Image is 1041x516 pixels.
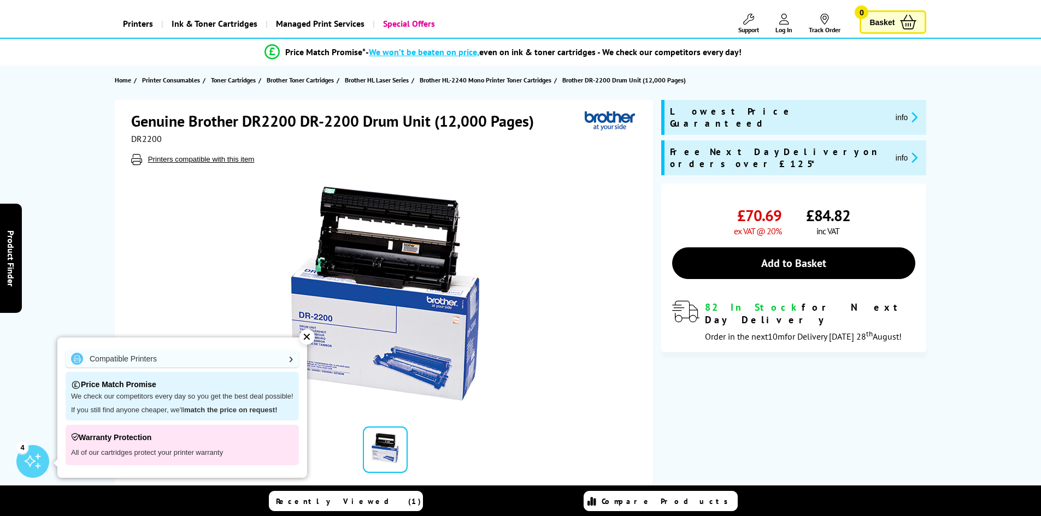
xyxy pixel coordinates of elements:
span: Ink & Toner Cartridges [172,10,257,38]
div: modal_delivery [672,301,915,341]
span: £84.82 [806,205,850,226]
h1: Genuine Brother DR2200 DR-2200 Drum Unit (12,000 Pages) [131,111,545,131]
span: Lowest Price Guaranteed [670,105,887,129]
a: Log In [775,14,792,34]
a: Support [738,14,759,34]
span: ex VAT @ 20% [734,226,781,236]
button: promo-description [892,151,921,164]
span: inc VAT [816,226,839,236]
a: Brother HL-2240 Mono Printer Toner Cartridges [420,74,554,86]
span: Support [738,26,759,34]
img: Brother [585,111,635,131]
p: If you still find anyone cheaper, we'll [71,406,293,415]
a: Printers [115,10,161,38]
div: - even on ink & toner cartridges - We check our competitors every day! [366,46,742,57]
a: Brother HL Laser Series [345,74,411,86]
button: promo-description [892,111,921,123]
a: Recently Viewed (1) [269,491,423,511]
span: Log In [775,26,792,34]
span: 10m [768,331,785,342]
a: Ink & Toner Cartridges [161,10,266,38]
span: Product Finder [5,230,16,286]
strong: match the price on request! [184,406,277,414]
a: Compare Products [584,491,738,511]
span: Brother HL Laser Series [345,74,409,86]
span: Compare Products [602,496,734,506]
img: Brother DR2200 DR-2200 Drum Unit (12,000 Pages) [278,187,492,401]
div: ✕ [299,329,315,345]
span: Toner Cartridges [211,74,256,86]
a: Printer Consumables [142,74,203,86]
span: £70.69 [737,205,781,226]
a: Home [115,74,134,86]
a: Special Offers [373,10,443,38]
p: Price Match Promise [71,377,293,392]
span: Printer Consumables [142,74,200,86]
span: Basket [869,15,895,29]
li: modal_Promise [89,43,918,62]
span: 0 [855,5,868,19]
a: Add to Basket [672,247,915,279]
p: Warranty Protection [71,430,293,445]
p: All of our cartridges protect your printer warranty [71,445,293,460]
span: Brother DR-2200 Drum Unit (12,000 Pages) [562,76,686,84]
span: Free Next Day Delivery on orders over £125* [670,146,887,170]
span: DR2200 [131,133,162,144]
a: Basket 0 [860,10,926,34]
div: 4 [16,441,28,453]
div: for Next Day Delivery [705,301,915,326]
span: Brother Toner Cartridges [267,74,334,86]
span: We won’t be beaten on price, [369,46,479,57]
sup: th [866,329,873,339]
span: Recently Viewed (1) [276,496,421,506]
a: Managed Print Services [266,10,373,38]
p: We check our competitors every day so you get the best deal possible! [71,392,293,401]
span: Home [115,74,131,86]
span: Order in the next for Delivery [DATE] 28 August! [705,331,902,342]
button: Printers compatible with this item [145,155,258,164]
span: 82 In Stock [705,301,802,313]
a: Brother Toner Cartridges [267,74,337,86]
span: Price Match Promise* [285,46,366,57]
span: Brother HL-2240 Mono Printer Toner Cartridges [420,74,551,86]
a: Compatible Printers [66,350,299,367]
a: Track Order [809,14,840,34]
a: Toner Cartridges [211,74,258,86]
